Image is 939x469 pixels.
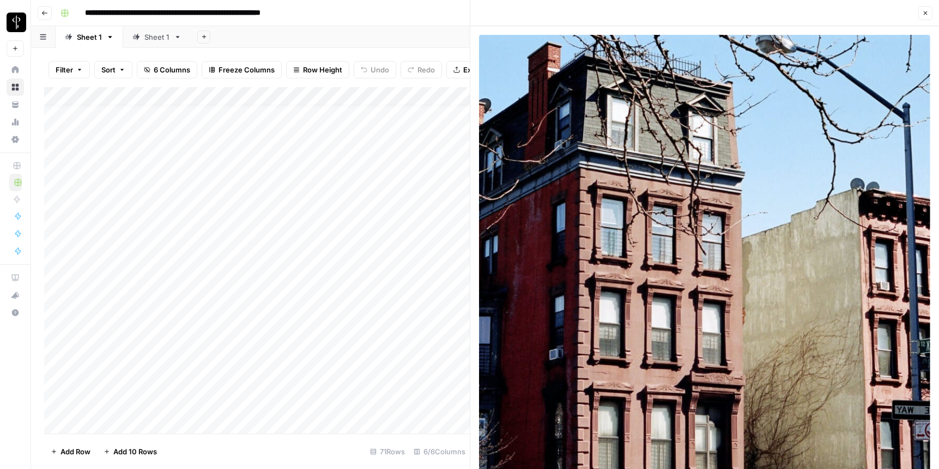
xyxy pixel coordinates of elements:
span: Redo [417,64,435,75]
a: Browse [7,78,24,96]
button: Export CSV [446,61,509,78]
button: Add 10 Rows [97,443,163,460]
div: Sheet 1 [144,32,169,42]
div: 71 Rows [366,443,409,460]
button: Help + Support [7,304,24,321]
button: Row Height [286,61,349,78]
div: Sheet 1 [77,32,102,42]
a: Sheet 1 [56,26,123,48]
button: Sort [94,61,132,78]
div: 6/6 Columns [409,443,470,460]
button: Add Row [44,443,97,460]
a: Settings [7,131,24,148]
span: Export CSV [463,64,502,75]
span: Row Height [303,64,342,75]
span: Undo [371,64,389,75]
a: AirOps Academy [7,269,24,287]
span: Add 10 Rows [113,446,157,457]
span: Add Row [60,446,90,457]
a: Home [7,61,24,78]
a: Usage [7,113,24,131]
button: Undo [354,61,396,78]
button: 6 Columns [137,61,197,78]
button: Workspace: LP Production Workloads [7,9,24,36]
div: What's new? [7,287,23,303]
a: Sheet 1 [123,26,191,48]
span: Sort [101,64,116,75]
button: What's new? [7,287,24,304]
button: Redo [401,61,442,78]
a: Your Data [7,96,24,113]
span: Filter [56,64,73,75]
span: Freeze Columns [219,64,275,75]
button: Freeze Columns [202,61,282,78]
button: Filter [49,61,90,78]
img: LP Production Workloads Logo [7,13,26,32]
span: 6 Columns [154,64,190,75]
